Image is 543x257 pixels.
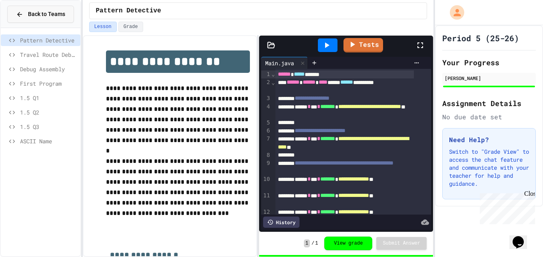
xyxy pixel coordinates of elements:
span: Travel Route Debugger [20,50,77,59]
span: 1.5 Q2 [20,108,77,116]
div: 12 [261,208,271,225]
span: / [311,240,314,247]
div: 6 [261,127,271,135]
div: 2 [261,78,271,94]
span: 1 [315,240,318,247]
div: 11 [261,192,271,208]
span: Submit Answer [383,240,420,247]
div: 8 [261,151,271,159]
div: Main.java [261,59,298,67]
div: 9 [261,159,271,176]
span: Back to Teams [28,10,65,18]
div: Chat with us now!Close [3,3,55,51]
span: Fold line [271,79,275,86]
div: No due date set [442,112,536,122]
div: 10 [261,175,271,192]
div: History [263,217,299,228]
iframe: chat widget [509,225,535,249]
button: Lesson [89,22,117,32]
span: Debug Assembly [20,65,77,73]
span: 1.5 Q1 [20,94,77,102]
div: Main.java [261,57,308,69]
button: Grade [118,22,143,32]
h2: Assignment Details [442,98,536,109]
iframe: chat widget [477,190,535,224]
span: Pattern Detective [96,6,161,16]
div: 4 [261,103,271,119]
button: View grade [324,237,372,250]
div: 7 [261,135,271,151]
p: Switch to "Grade View" to access the chat feature and communicate with your teacher for help and ... [449,148,529,188]
span: First Program [20,79,77,88]
span: ASCII Name [20,137,77,145]
button: Submit Answer [376,237,427,250]
button: Back to Teams [7,6,74,23]
div: [PERSON_NAME] [445,74,533,82]
div: My Account [441,3,466,22]
h2: Your Progress [442,57,536,68]
div: 3 [261,94,271,102]
h3: Need Help? [449,135,529,145]
span: Pattern Detective [20,36,77,44]
span: 1 [304,239,310,247]
a: Tests [343,38,383,52]
div: 1 [261,70,271,78]
span: Fold line [271,71,275,77]
span: 1.5 Q3 [20,122,77,131]
h1: Period 5 (25-26) [442,32,519,44]
div: 5 [261,119,271,127]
